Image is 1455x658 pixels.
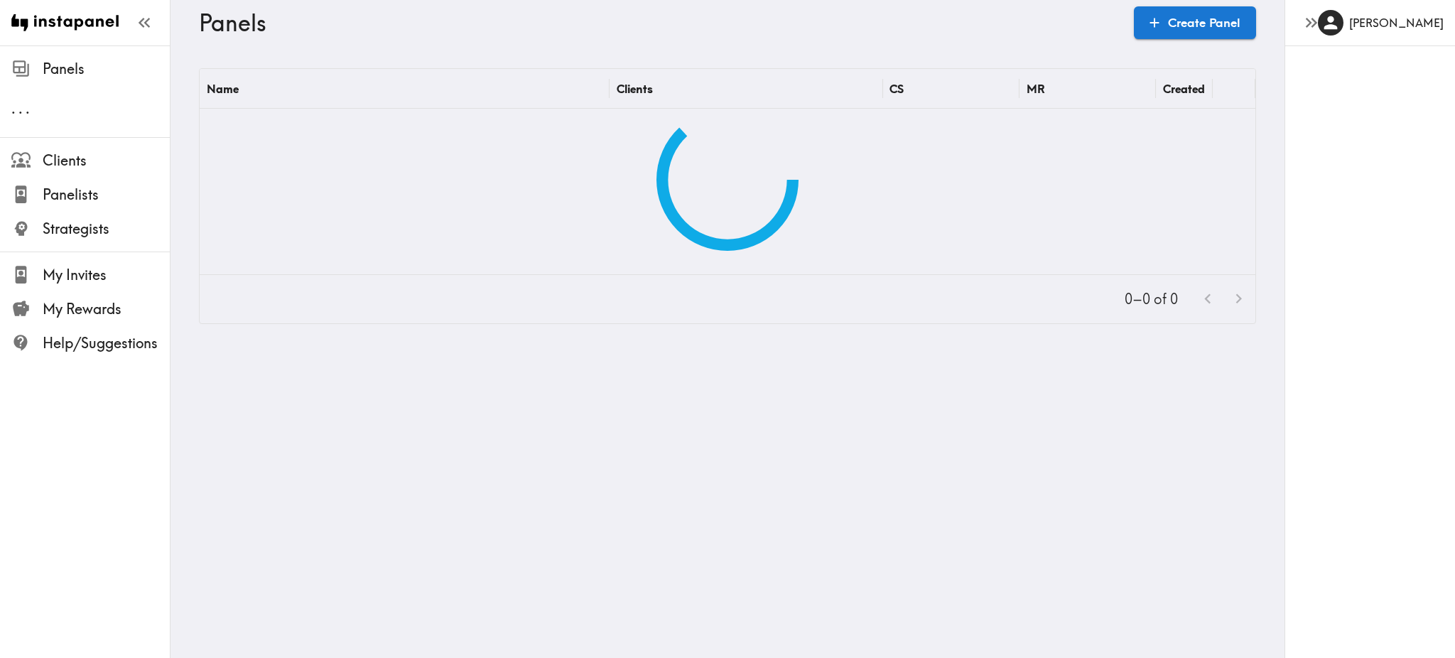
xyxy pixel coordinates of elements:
[18,99,23,117] span: .
[43,333,170,353] span: Help/Suggestions
[889,82,904,96] div: CS
[207,82,239,96] div: Name
[1349,15,1444,31] h6: [PERSON_NAME]
[43,151,170,171] span: Clients
[1027,82,1045,96] div: MR
[617,82,653,96] div: Clients
[43,299,170,319] span: My Rewards
[43,185,170,205] span: Panelists
[43,219,170,239] span: Strategists
[43,59,170,79] span: Panels
[1163,82,1205,96] div: Created
[11,99,16,117] span: .
[26,99,30,117] span: .
[1125,289,1178,309] p: 0–0 of 0
[1134,6,1256,39] a: Create Panel
[199,9,1123,36] h3: Panels
[43,265,170,285] span: My Invites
